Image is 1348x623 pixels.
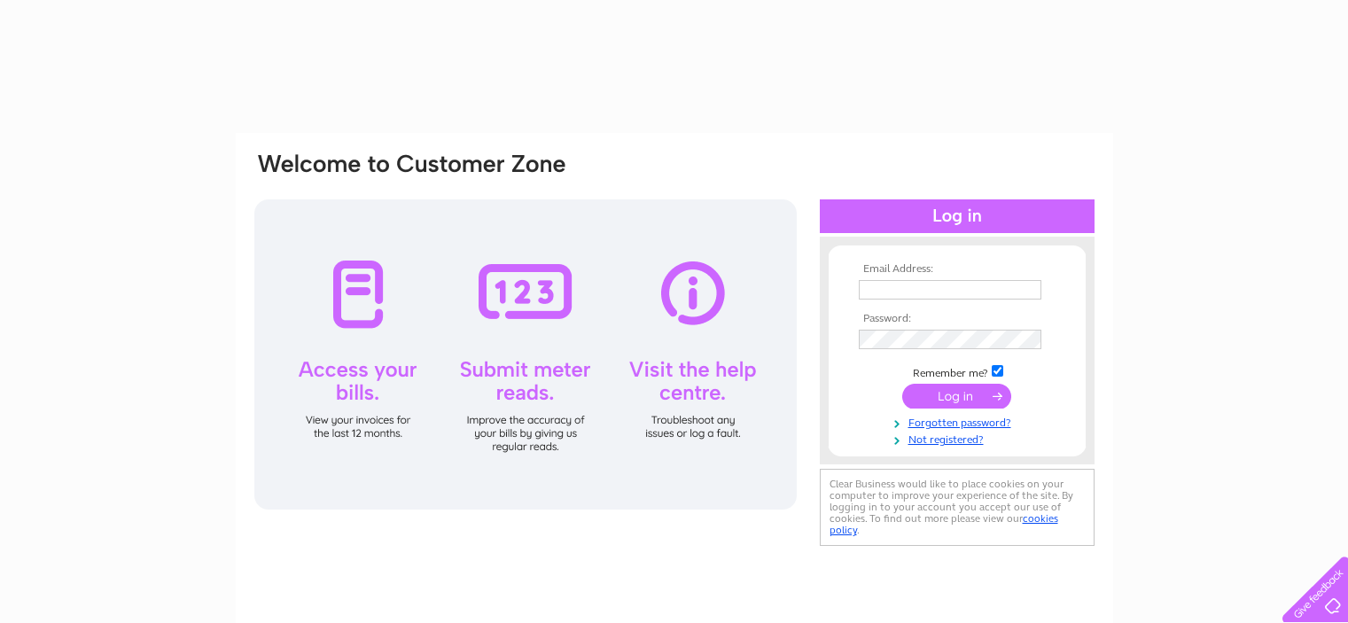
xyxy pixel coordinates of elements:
th: Email Address: [854,263,1060,276]
a: cookies policy [830,512,1058,536]
div: Clear Business would like to place cookies on your computer to improve your experience of the sit... [820,469,1095,546]
th: Password: [854,313,1060,325]
a: Not registered? [859,430,1060,447]
input: Submit [902,384,1011,409]
td: Remember me? [854,362,1060,380]
a: Forgotten password? [859,413,1060,430]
